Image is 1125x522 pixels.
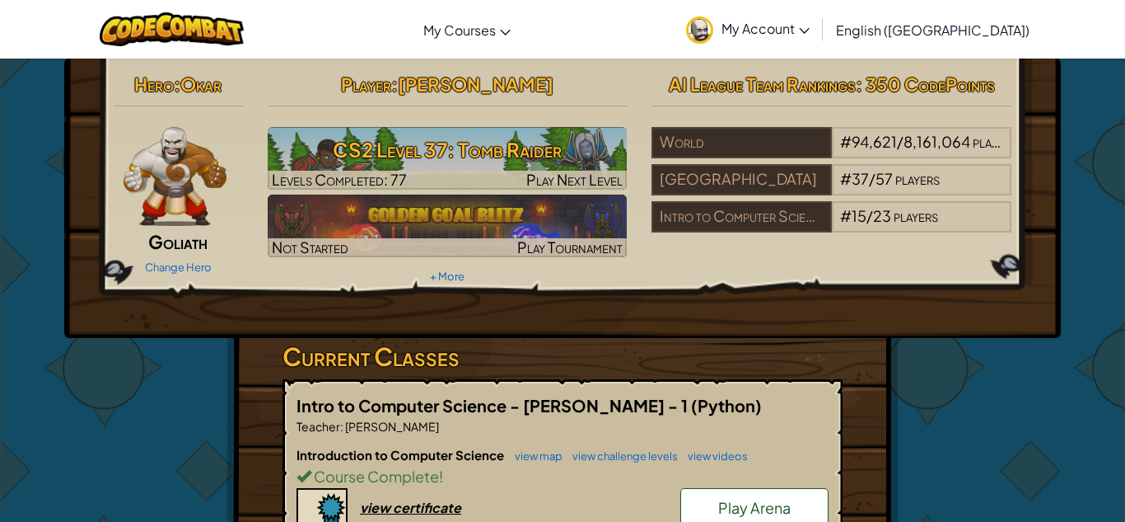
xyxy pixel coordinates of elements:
[895,169,940,188] span: players
[852,132,897,151] span: 94,621
[343,419,439,434] span: [PERSON_NAME]
[272,237,348,256] span: Not Started
[973,132,1017,151] span: players
[836,21,1029,39] span: English ([GEOGRAPHIC_DATA])
[679,449,748,463] a: view videos
[852,206,866,225] span: 15
[296,499,461,516] a: view certificate
[268,195,628,257] a: Not StartedPlay Tournament
[840,169,852,188] span: #
[678,3,818,55] a: My Account
[296,395,691,416] span: Intro to Computer Science - [PERSON_NAME] - 1
[866,206,873,225] span: /
[840,132,852,151] span: #
[296,419,340,434] span: Teacher
[852,169,869,188] span: 37
[148,230,208,253] span: Goliath
[669,73,856,96] span: AI League Team Rankings
[439,467,443,486] span: !
[651,143,1011,162] a: World#94,621/8,161,064players
[721,20,810,37] span: My Account
[869,169,875,188] span: /
[415,7,519,52] a: My Courses
[651,127,831,158] div: World
[391,73,398,96] span: :
[564,449,678,463] a: view challenge levels
[430,270,464,283] a: + More
[398,73,553,96] span: [PERSON_NAME]
[651,217,1011,236] a: Intro to Computer Science - [PERSON_NAME] - 1#15/23players
[268,195,628,257] img: Golden Goal
[873,206,891,225] span: 23
[875,169,893,188] span: 57
[341,73,391,96] span: Player
[423,21,496,39] span: My Courses
[282,338,843,375] h3: Current Classes
[296,447,506,463] span: Introduction to Computer Science
[268,127,628,190] img: CS2 Level 37: Tomb Raider
[894,206,938,225] span: players
[124,127,226,226] img: goliath-pose.png
[856,73,995,96] span: : 350 CodePoints
[506,449,562,463] a: view map
[651,201,831,233] div: Intro to Computer Science - [PERSON_NAME] - 1
[517,237,623,256] span: Play Tournament
[272,170,407,189] span: Levels Completed: 77
[268,127,628,190] a: Play Next Level
[840,206,852,225] span: #
[691,395,762,416] span: (Python)
[360,499,461,516] div: view certificate
[651,180,1011,199] a: [GEOGRAPHIC_DATA]#37/57players
[174,73,180,96] span: :
[526,170,623,189] span: Play Next Level
[686,16,713,44] img: avatar
[903,132,970,151] span: 8,161,064
[180,73,222,96] span: Okar
[134,73,174,96] span: Hero
[100,12,244,46] img: CodeCombat logo
[311,467,439,486] span: Course Complete
[340,419,343,434] span: :
[145,261,212,274] a: Change Hero
[828,7,1038,52] a: English ([GEOGRAPHIC_DATA])
[718,498,791,517] span: Play Arena
[651,164,831,195] div: [GEOGRAPHIC_DATA]
[897,132,903,151] span: /
[268,131,628,168] h3: CS2 Level 37: Tomb Raider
